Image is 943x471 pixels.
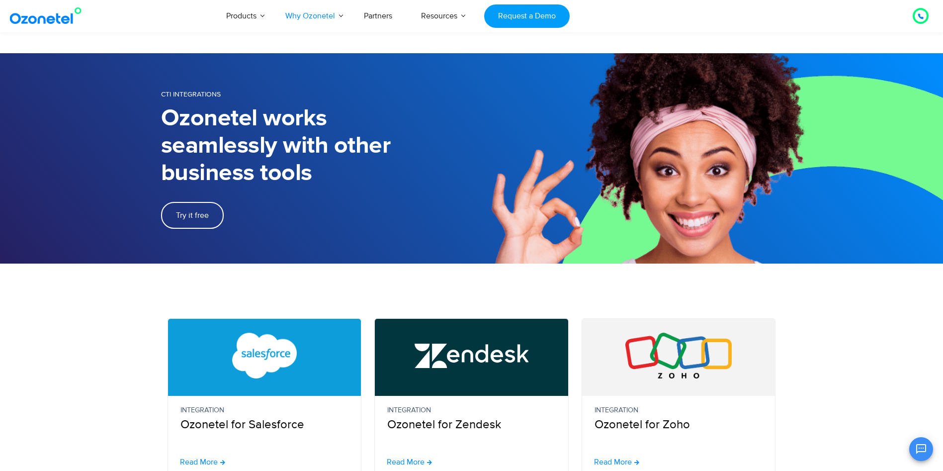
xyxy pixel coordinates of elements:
[180,405,349,416] small: Integration
[387,405,556,416] small: Integration
[176,211,209,219] span: Try it free
[594,458,639,466] a: Read More
[387,458,432,466] a: Read More
[161,202,224,229] a: Try it free
[484,4,569,28] a: Request a Demo
[595,405,763,416] small: Integration
[595,405,763,434] p: Ozonetel for Zoho
[180,458,225,466] a: Read More
[161,90,221,98] span: CTI Integrations
[909,437,933,461] button: Open chat
[161,105,472,187] h1: Ozonetel works seamlessly with other business tools
[387,405,556,434] p: Ozonetel for Zendesk
[415,333,528,378] img: Zendesk Call Center Integration
[594,458,632,466] span: Read More
[180,405,349,434] p: Ozonetel for Salesforce
[387,458,425,466] span: Read More
[180,458,218,466] span: Read More
[208,333,322,378] img: Salesforce CTI Integration with Call Center Software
